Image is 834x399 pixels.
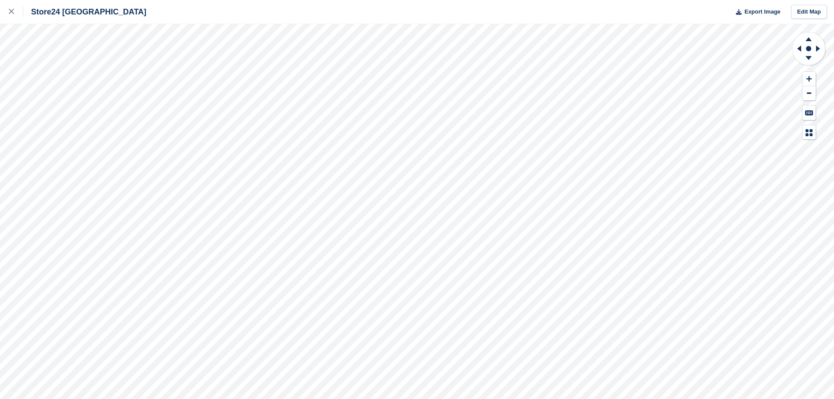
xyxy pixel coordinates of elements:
button: Keyboard Shortcuts [802,106,816,120]
div: Store24 [GEOGRAPHIC_DATA] [23,7,146,17]
button: Zoom Out [802,86,816,101]
a: Edit Map [791,5,827,19]
button: Map Legend [802,125,816,140]
button: Zoom In [802,72,816,86]
button: Export Image [731,5,781,19]
span: Export Image [744,7,780,16]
